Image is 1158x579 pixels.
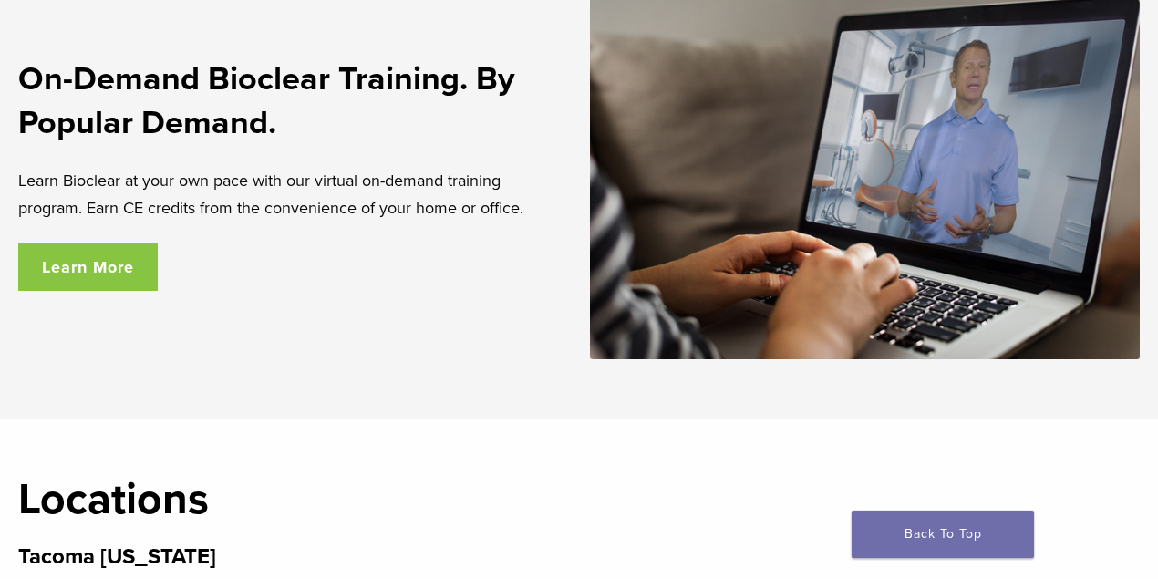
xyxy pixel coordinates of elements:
[18,478,1140,522] h2: Locations
[18,243,158,291] a: Learn More
[18,167,568,222] p: Learn Bioclear at your own pace with our virtual on-demand training program. Earn CE credits from...
[852,511,1034,558] a: Back To Top
[18,543,216,570] strong: Tacoma [US_STATE]
[18,59,514,142] strong: On-Demand Bioclear Training. By Popular Demand.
